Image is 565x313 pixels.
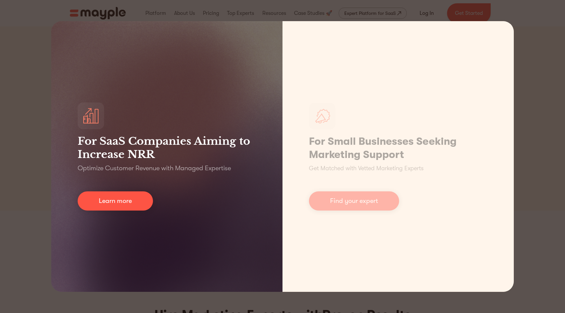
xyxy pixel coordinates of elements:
p: Get Matched with Vetted Marketing Experts [309,164,424,173]
h1: For Small Businesses Seeking Marketing Support [309,135,487,161]
h3: For SaaS Companies Aiming to Increase NRR [78,135,256,161]
p: Optimize Customer Revenue with Managed Expertise [78,164,231,173]
a: Learn more [78,191,153,211]
a: Find your expert [309,191,399,211]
